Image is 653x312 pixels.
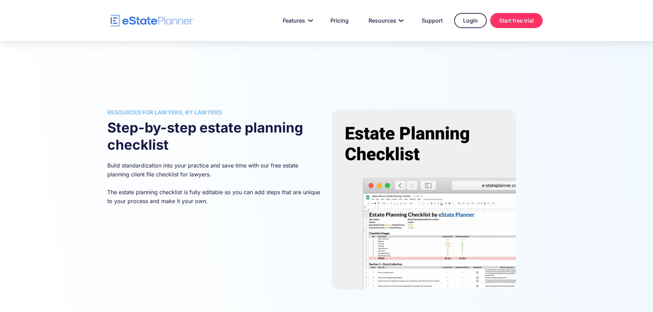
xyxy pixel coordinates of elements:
[454,13,487,28] a: Login
[360,14,410,27] a: Resources
[107,119,322,153] h2: Step-by-step estate planning checklist
[107,110,322,115] h3: Resources for lawyers, by lawyers
[275,14,319,27] a: Features
[107,161,322,205] p: Build standardization into your practice and save time with our free estate planning client file ...
[111,15,193,27] a: home
[413,14,451,27] a: Support
[322,14,357,27] a: Pricing
[490,13,543,28] a: Start free trial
